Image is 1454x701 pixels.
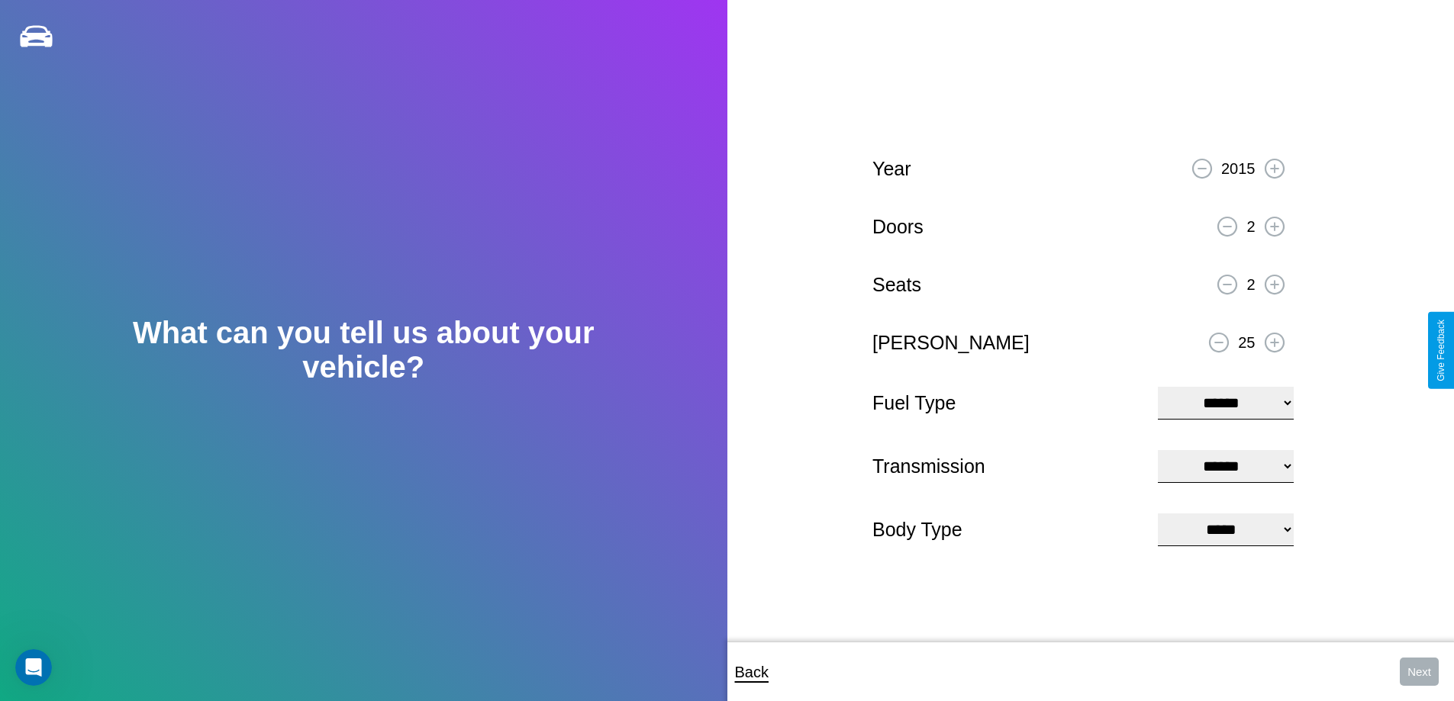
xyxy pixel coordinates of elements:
[1246,271,1255,298] p: 2
[1400,658,1439,686] button: Next
[73,316,654,384] h2: What can you tell us about your vehicle?
[872,152,911,186] p: Year
[872,386,1143,420] p: Fuel Type
[1246,213,1255,240] p: 2
[872,268,921,302] p: Seats
[1238,329,1255,356] p: 25
[1221,155,1256,182] p: 2015
[872,513,1143,547] p: Body Type
[872,210,924,244] p: Doors
[872,326,1030,360] p: [PERSON_NAME]
[872,449,1143,484] p: Transmission
[735,658,769,686] p: Back
[1436,320,1446,381] div: Give Feedback
[15,649,52,686] iframe: Intercom live chat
